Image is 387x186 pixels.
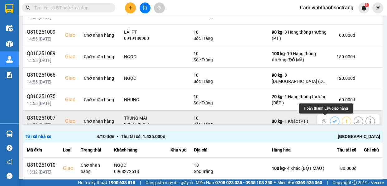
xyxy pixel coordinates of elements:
[196,179,272,186] span: Miền Nam
[114,162,163,168] div: NGỌC
[65,74,76,82] div: Giao
[65,117,76,125] div: Giao
[97,133,238,140] div: 4 / 10 đơn Thu tài xế: 1.435.000 đ
[84,32,116,38] div: Chờ nhận hàng
[334,32,355,38] div: 60.000 đ
[194,162,264,168] div: 10
[63,165,73,172] div: Giao
[143,6,147,10] span: file-add
[365,3,368,7] span: 1
[124,97,161,103] div: NHUNG
[7,145,12,151] span: question-circle
[27,93,58,100] div: Q810251075
[84,75,116,81] div: Chờ nhận hàng
[27,57,58,64] div: 14:55 [DATE]
[361,5,367,11] img: icon-new-feature
[238,133,380,140] div: [GEOGRAPHIC_DATA]
[360,142,383,158] th: Ghi chú
[268,142,330,158] th: Hàng hóa
[6,72,13,78] img: solution-icon
[167,142,190,158] th: Khu vực
[27,79,58,85] div: 14:55 [DATE]
[114,134,121,139] span: •
[193,72,264,78] div: 10
[271,93,326,106] div: - 1 Hàng thông thường (DÉP )
[27,36,58,42] div: 14:55 [DATE]
[77,142,110,158] th: Trạng thái
[375,5,381,11] span: caret-down
[124,54,161,60] div: NGỌC
[27,161,55,169] div: Q810251010
[334,146,356,154] div: Thu tài xế
[7,159,12,165] span: notification
[193,121,264,127] div: Sóc Trăng
[65,96,76,103] div: Giao
[124,121,161,127] div: 0907779353
[26,134,51,139] span: Tài xế nhà xe
[295,4,358,12] span: tram.vinhthanhsoctrang
[124,29,161,35] div: LÀI PT
[84,118,116,124] div: Chờ nhận hàng
[81,162,107,174] div: Chờ nhận hàng
[65,53,76,60] div: Giao
[271,29,326,41] div: - 3 Hàng thông thường (PT )
[372,2,383,13] button: caret-down
[295,180,322,185] strong: 0369 525 060
[59,142,77,158] th: Loại
[271,51,284,56] span: 100 kg
[271,94,282,99] span: 70 kg
[271,119,282,124] span: 30 kg
[27,50,58,57] div: Q810251089
[27,122,58,128] div: 14:55 [DATE]
[78,179,135,186] span: Hỗ trợ kỹ thuật:
[193,100,264,106] div: Sóc Trăng
[193,115,264,121] div: 10
[365,3,369,7] sup: 1
[7,173,12,179] span: message
[6,25,13,31] img: warehouse-icon
[157,6,161,10] span: aim
[128,6,133,10] span: plus
[84,54,116,60] div: Chờ nhận hàng
[140,179,141,186] span: |
[334,165,356,171] div: 80.000 đ
[124,35,161,41] div: 0919189900
[271,73,282,78] span: 90 kg
[6,41,13,47] img: warehouse-icon
[23,142,59,158] th: Mã đơn
[299,103,353,113] div: Hoàn thành Lấy/giao hàng
[193,57,264,63] div: Sóc Trăng
[272,165,327,171] div: - 4 Khác (BỘT MÀU )
[34,4,108,11] input: Tìm tên, số ĐT hoặc mã đơn
[27,114,58,122] div: Q810251007
[193,93,264,100] div: 10
[193,50,264,57] div: 10
[6,56,13,63] img: warehouse-icon
[5,4,13,13] img: logo-vxr
[193,78,264,84] div: Sóc Trăng
[124,115,161,121] div: TRUNG MÃI
[193,35,264,41] div: Sóc Trăng
[277,179,322,186] span: Miền Bắc
[108,180,135,185] strong: 1900 633 818
[65,31,76,39] div: Giao
[334,97,355,103] div: 60.000 đ
[193,29,264,35] div: 10
[190,142,268,158] th: Địa chỉ
[125,2,136,13] button: plus
[26,6,30,10] span: search
[271,50,326,63] div: - 10 Hàng thông thường (ĐỒ MÃ)
[27,28,58,36] div: Q810251009
[114,168,163,174] div: 0968272618
[215,180,272,185] strong: 0708 023 035 - 0935 103 250
[27,100,58,107] div: 14:55 [DATE]
[124,75,161,81] div: NGỌC
[271,72,326,84] div: - 8 [DEMOGRAPHIC_DATA] (ĐỒ MÃ)
[271,30,282,35] span: 90 kg
[334,54,355,60] div: 150.000 đ
[194,168,264,174] div: Sóc Trăng
[110,142,167,158] th: Khách hàng
[154,2,165,13] button: aim
[272,166,285,171] span: 100 kg
[352,180,357,185] span: copyright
